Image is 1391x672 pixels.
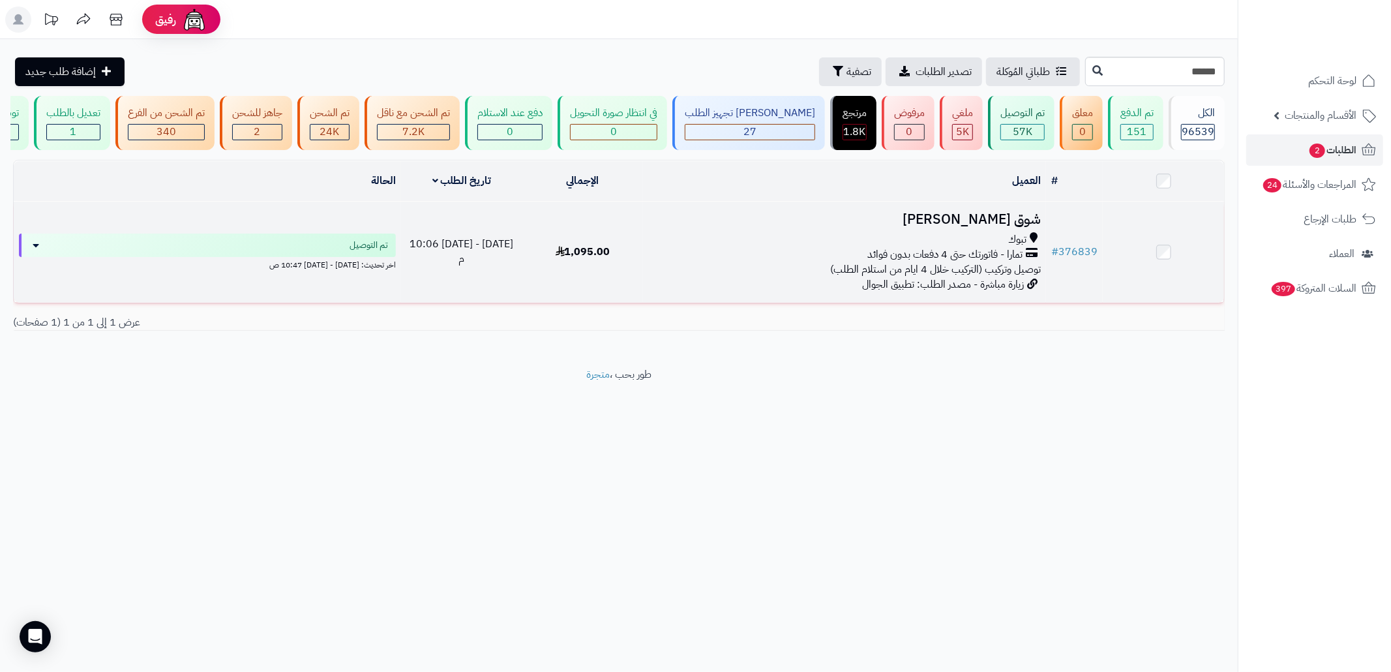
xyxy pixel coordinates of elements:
[953,125,972,140] div: 4997
[571,125,657,140] div: 0
[350,239,388,252] span: تم التوصيل
[886,57,982,86] a: تصدير الطلبات
[371,173,396,189] a: الحالة
[35,7,67,36] a: تحديثات المنصة
[843,125,866,140] div: 1844
[1105,96,1166,150] a: تم الدفع 151
[1329,245,1354,263] span: العملاء
[1013,124,1032,140] span: 57K
[1263,178,1281,192] span: 24
[310,106,350,121] div: تم الشحن
[1309,144,1325,158] span: 2
[1308,141,1356,159] span: الطلبات
[1128,124,1147,140] span: 151
[670,96,828,150] a: [PERSON_NAME] تجهيز الطلب 27
[1246,65,1383,97] a: لوحة التحكم
[846,64,871,80] span: تصفية
[155,12,176,27] span: رفيق
[478,125,542,140] div: 0
[610,124,617,140] span: 0
[217,96,295,150] a: جاهز للشحن 2
[232,106,282,121] div: جاهز للشحن
[685,106,815,121] div: [PERSON_NAME] تجهيز الطلب
[15,57,125,86] a: إضافة طلب جديد
[1000,106,1045,121] div: تم التوصيل
[1246,134,1383,166] a: الطلبات2
[1302,33,1379,60] img: logo-2.png
[1008,232,1026,247] span: تبوك
[128,125,204,140] div: 340
[1051,244,1058,260] span: #
[906,124,913,140] span: 0
[1308,72,1356,90] span: لوحة التحكم
[70,124,77,140] span: 1
[1051,173,1058,189] a: #
[377,106,450,121] div: تم الشحن مع ناقل
[362,96,462,150] a: تم الشحن مع ناقل 7.2K
[320,124,340,140] span: 24K
[952,106,973,121] div: ملغي
[46,106,100,121] div: تعديل بالطلب
[567,173,599,189] a: الإجمالي
[295,96,362,150] a: تم الشحن 24K
[1246,238,1383,269] a: العملاء
[1181,106,1215,121] div: الكل
[862,277,1024,292] span: زيارة مباشرة - مصدر الطلب: تطبيق الجوال
[1246,273,1383,304] a: السلات المتروكة397
[819,57,882,86] button: تصفية
[894,106,925,121] div: مرفوض
[1072,106,1093,121] div: معلق
[743,124,756,140] span: 27
[1001,125,1044,140] div: 57046
[181,7,207,33] img: ai-face.png
[956,124,969,140] span: 5K
[3,315,619,330] div: عرض 1 إلى 1 من 1 (1 صفحات)
[828,96,879,150] a: مرتجع 1.8K
[1057,96,1105,150] a: معلق 0
[685,125,815,140] div: 27
[378,125,449,140] div: 7222
[867,247,1023,262] span: تمارا - فاتورتك حتى 4 دفعات بدون فوائد
[128,106,205,121] div: تم الشحن من الفرع
[1246,169,1383,200] a: المراجعات والأسئلة24
[1304,210,1356,228] span: طلبات الإرجاع
[410,236,513,267] span: [DATE] - [DATE] 10:06 م
[996,64,1050,80] span: طلباتي المُوكلة
[1166,96,1227,150] a: الكل96539
[47,125,100,140] div: 1
[1246,204,1383,235] a: طلبات الإرجاع
[19,257,396,271] div: اخر تحديث: [DATE] - [DATE] 10:47 ص
[586,367,610,382] a: متجرة
[556,244,610,260] span: 1,095.00
[843,106,867,121] div: مرتجع
[477,106,543,121] div: دفع عند الاستلام
[507,124,513,140] span: 0
[1051,244,1098,260] a: #376839
[402,124,425,140] span: 7.2K
[1270,279,1356,298] span: السلات المتروكة
[1073,125,1092,140] div: 0
[895,125,924,140] div: 0
[937,96,985,150] a: ملغي 5K
[1285,106,1356,125] span: الأقسام والمنتجات
[1272,282,1295,296] span: 397
[310,125,349,140] div: 24019
[879,96,937,150] a: مرفوض 0
[648,212,1041,227] h3: شوق [PERSON_NAME]
[1121,125,1153,140] div: 151
[233,125,282,140] div: 2
[113,96,217,150] a: تم الشحن من الفرع 340
[1120,106,1154,121] div: تم الدفع
[31,96,113,150] a: تعديل بالطلب 1
[462,96,555,150] a: دفع عند الاستلام 0
[1262,176,1356,194] span: المراجعات والأسئلة
[570,106,657,121] div: في انتظار صورة التحويل
[555,96,670,150] a: في انتظار صورة التحويل 0
[1012,173,1041,189] a: العميل
[20,621,51,652] div: Open Intercom Messenger
[985,96,1057,150] a: تم التوصيل 57K
[986,57,1080,86] a: طلباتي المُوكلة
[432,173,492,189] a: تاريخ الطلب
[157,124,176,140] span: 340
[1182,124,1214,140] span: 96539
